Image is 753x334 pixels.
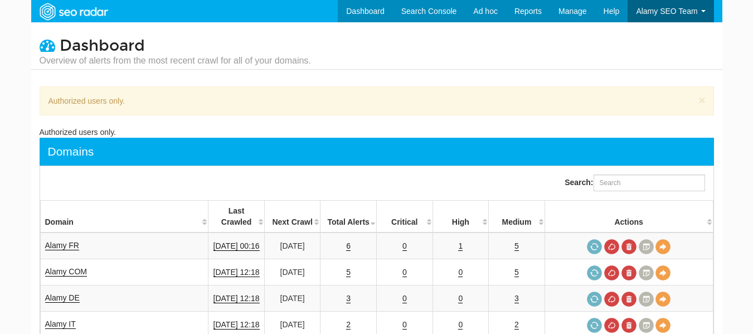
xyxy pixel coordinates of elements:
span: Alamy SEO Team [636,7,697,16]
a: 2 [346,320,351,330]
a: 0 [402,320,407,330]
a: Alamy FR [45,241,79,250]
label: Search: [565,175,705,191]
th: Critical: activate to sort column descending [376,201,433,233]
a: 5 [514,268,519,277]
th: Next Crawl: activate to sort column descending [264,201,320,233]
span: Reports [514,7,542,16]
th: Medium: activate to sort column descending [489,201,545,233]
span: Dashboard [60,36,145,55]
a: 1 [458,241,463,251]
a: 6 [346,241,351,251]
div: Authorized users only. [40,127,714,138]
a: Alamy DE [45,293,80,303]
a: Cancel in-progress audit [604,265,619,280]
a: Crawl History [639,239,654,254]
a: Cancel in-progress audit [604,318,619,333]
input: Search: [594,175,705,191]
a: 3 [514,294,519,303]
a: 0 [458,294,463,303]
a: 3 [346,294,351,303]
a: Delete most recent audit [621,265,637,280]
a: Delete most recent audit [621,292,637,307]
a: View Domain Overview [655,239,671,254]
a: 0 [402,268,407,277]
th: Domain: activate to sort column ascending [40,201,208,233]
a: [DATE] 12:18 [213,320,260,330]
a: View Domain Overview [655,292,671,307]
a: View Domain Overview [655,318,671,333]
a: Request a crawl [587,318,602,333]
button: × [698,94,705,106]
th: Total Alerts: activate to sort column ascending [320,201,377,233]
td: [DATE] [264,285,320,312]
span: Manage [558,7,587,16]
th: High: activate to sort column descending [433,201,489,233]
a: Delete most recent audit [621,239,637,254]
small: Overview of alerts from the most recent crawl for all of your domains. [40,55,311,67]
a: Cancel in-progress audit [604,239,619,254]
th: Last Crawled: activate to sort column descending [208,201,265,233]
span: Ad hoc [473,7,498,16]
img: SEORadar [35,2,112,22]
a: Request a crawl [587,239,602,254]
th: Actions: activate to sort column ascending [545,201,713,233]
div: Authorized users only. [40,86,714,115]
a: Request a crawl [587,292,602,307]
a: Crawl History [639,265,654,280]
i:  [40,37,55,53]
a: 0 [458,320,463,330]
a: 5 [514,241,519,251]
a: Crawl History [639,292,654,307]
a: Cancel in-progress audit [604,292,619,307]
a: Alamy COM [45,267,87,277]
a: 2 [514,320,519,330]
span: Search Console [401,7,457,16]
span: Help [604,7,620,16]
a: Delete most recent audit [621,318,637,333]
div: Domains [48,143,94,160]
td: [DATE] [264,233,320,259]
a: 0 [402,241,407,251]
a: Request a crawl [587,265,602,280]
td: [DATE] [264,259,320,285]
a: View Domain Overview [655,265,671,280]
a: [DATE] 12:18 [213,294,260,303]
a: [DATE] 12:18 [213,268,260,277]
a: 5 [346,268,351,277]
a: Crawl History [639,318,654,333]
a: 0 [458,268,463,277]
a: [DATE] 00:16 [213,241,260,251]
a: 0 [402,294,407,303]
a: Alamy IT [45,320,76,329]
